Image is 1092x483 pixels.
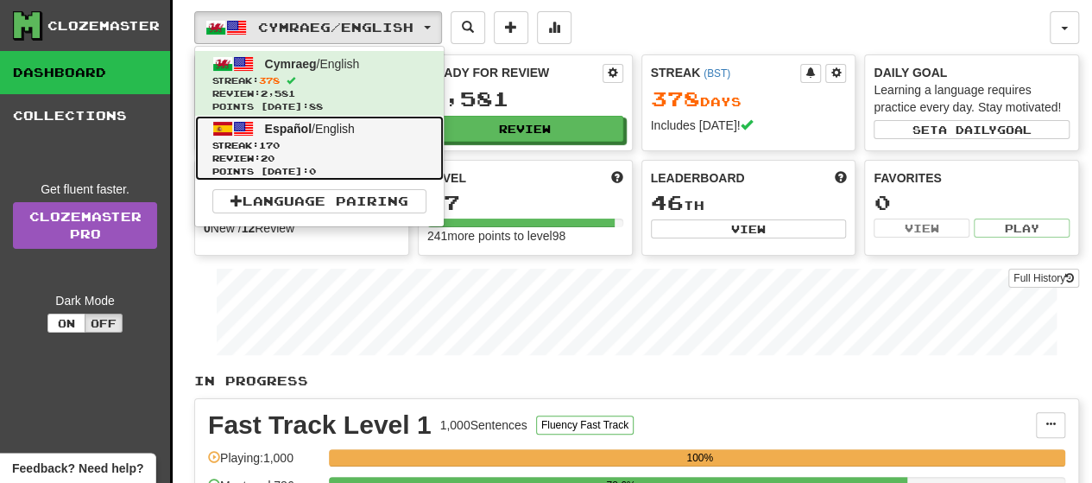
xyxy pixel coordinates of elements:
[427,169,466,187] span: Level
[451,11,485,44] button: Search sentences
[212,100,426,113] span: Points [DATE]: 88
[13,181,157,198] div: Get fluent faster.
[874,64,1070,81] div: Daily Goal
[427,116,623,142] button: Review
[611,169,623,187] span: Score more points to level up
[265,122,312,136] span: Español
[427,227,623,245] div: 241 more points to level 98
[265,57,317,71] span: Cymraeg
[265,122,355,136] span: / English
[974,219,1070,238] button: Play
[704,67,730,79] a: (BST)
[212,165,426,178] span: Points [DATE]: 0
[204,221,211,235] strong: 0
[874,120,1070,139] button: Seta dailygoal
[874,169,1070,187] div: Favorites
[874,192,1070,213] div: 0
[212,189,426,213] a: Language Pairing
[651,86,700,111] span: 378
[194,11,442,44] button: Cymraeg/English
[194,372,1079,390] p: In Progress
[427,192,623,213] div: 97
[651,219,847,238] button: View
[212,139,426,152] span: Streak:
[212,74,426,87] span: Streak:
[85,314,123,333] button: Off
[938,124,997,136] span: a daily
[651,192,847,214] div: th
[208,412,432,438] div: Fast Track Level 1
[204,219,400,237] div: New / Review
[651,117,847,134] div: Includes [DATE]!
[195,116,444,181] a: Español/EnglishStreak:170 Review:20Points [DATE]:0
[334,449,1065,467] div: 100%
[242,221,256,235] strong: 12
[259,75,280,86] span: 378
[427,88,623,110] div: 2,581
[651,88,847,111] div: Day s
[258,20,413,35] span: Cymraeg / English
[440,416,527,434] div: 1,000 Sentences
[651,190,684,214] span: 46
[13,292,157,309] div: Dark Mode
[265,57,360,71] span: / English
[536,416,634,435] button: Fluency Fast Track
[13,202,157,249] a: ClozemasterPro
[874,81,1070,116] div: Learning a language requires practice every day. Stay motivated!
[651,64,801,81] div: Streak
[494,11,528,44] button: Add sentence to collection
[195,51,444,116] a: Cymraeg/EnglishStreak:378 Review:2,581Points [DATE]:88
[47,314,85,333] button: On
[1008,269,1079,288] button: Full History
[834,169,846,187] span: This week in points, UTC
[212,87,426,100] span: Review: 2,581
[874,219,969,238] button: View
[47,17,160,35] div: Clozemaster
[651,169,745,187] span: Leaderboard
[537,11,571,44] button: More stats
[259,140,280,150] span: 170
[12,460,143,477] span: Open feedback widget
[208,449,320,478] div: Playing: 1,000
[212,152,426,165] span: Review: 20
[427,64,603,81] div: Ready for Review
